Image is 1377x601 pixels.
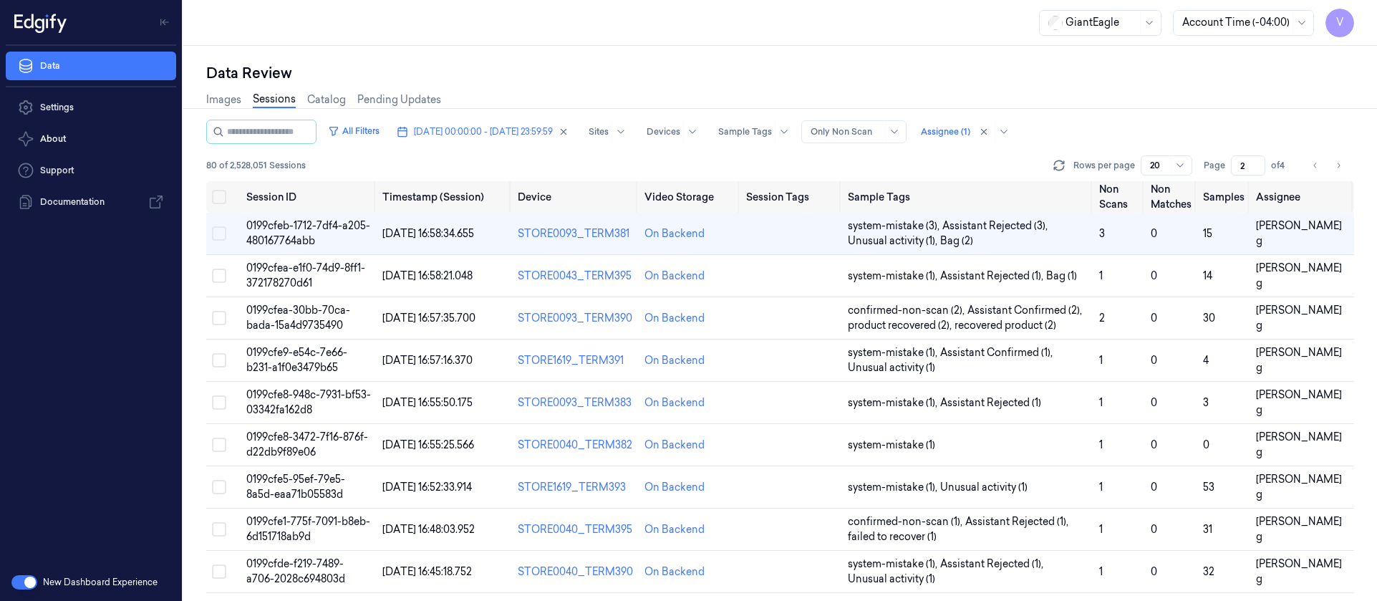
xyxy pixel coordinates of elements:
[848,480,940,495] span: system-mistake (1) ,
[206,159,306,172] span: 80 of 2,528,051 Sessions
[848,303,967,318] span: confirmed-non-scan (2) ,
[1203,523,1212,536] span: 31
[967,303,1085,318] span: Assistant Confirmed (2) ,
[940,269,1046,284] span: Assistant Rejected (1) ,
[1099,438,1103,451] span: 1
[1203,396,1209,409] span: 3
[848,345,940,360] span: system-mistake (1) ,
[153,11,176,34] button: Toggle Navigation
[644,311,705,326] div: On Backend
[1203,354,1209,367] span: 4
[644,438,705,453] div: On Backend
[1099,354,1103,367] span: 1
[382,269,473,282] span: [DATE] 16:58:21.048
[1256,515,1342,543] span: [PERSON_NAME] g
[212,353,226,367] button: Select row
[382,565,472,578] span: [DATE] 16:45:18.752
[512,181,639,213] th: Device
[940,480,1028,495] span: Unusual activity (1)
[357,92,441,107] a: Pending Updates
[644,226,705,241] div: On Backend
[246,431,368,458] span: 0199cfe8-3472-7f16-876f-d22db9f89e06
[382,227,474,240] span: [DATE] 16:58:34.655
[6,52,176,80] a: Data
[740,181,842,213] th: Session Tags
[1151,354,1157,367] span: 0
[1256,431,1342,458] span: [PERSON_NAME] g
[1305,155,1325,176] button: Go to previous page
[842,181,1093,213] th: Sample Tags
[212,438,226,452] button: Select row
[942,218,1050,234] span: Assistant Rejected (3) ,
[1073,159,1135,172] p: Rows per page
[848,360,935,375] span: Unusual activity (1)
[848,218,942,234] span: system-mistake (3) ,
[1271,159,1294,172] span: of 4
[1151,565,1157,578] span: 0
[1305,155,1348,176] nav: pagination
[1099,396,1103,409] span: 1
[1203,227,1212,240] span: 15
[246,388,371,416] span: 0199cfe8-948c-7931-bf53-03342fa162d8
[518,226,633,241] div: STORE0093_TERM381
[1093,181,1145,213] th: Non Scans
[1256,346,1342,374] span: [PERSON_NAME] g
[212,480,226,494] button: Select row
[377,181,512,213] th: Timestamp (Session)
[639,181,740,213] th: Video Storage
[965,514,1071,529] span: Assistant Rejected (1) ,
[1250,181,1354,213] th: Assignee
[518,269,633,284] div: STORE0043_TERM395
[1145,181,1197,213] th: Non Matches
[1099,565,1103,578] span: 1
[518,564,633,580] div: STORE0040_TERM390
[382,354,473,367] span: [DATE] 16:57:16.370
[644,480,705,495] div: On Backend
[6,156,176,185] a: Support
[1099,481,1103,494] span: 1
[246,473,345,501] span: 0199cfe5-95ef-79e5-8a5d-eaa71b05583d
[212,311,226,325] button: Select row
[212,190,226,204] button: Select all
[382,312,475,324] span: [DATE] 16:57:35.700
[848,529,937,544] span: failed to recover (1)
[414,125,553,138] span: [DATE] 00:00:00 - [DATE] 23:59:59
[848,438,935,453] span: system-mistake (1)
[1203,312,1215,324] span: 30
[1151,269,1157,282] span: 0
[1151,523,1157,536] span: 0
[940,234,973,249] span: Bag (2)
[1256,219,1342,247] span: [PERSON_NAME] g
[1099,227,1105,240] span: 3
[518,522,633,537] div: STORE0040_TERM395
[1256,388,1342,416] span: [PERSON_NAME] g
[6,93,176,122] a: Settings
[246,304,350,332] span: 0199cfea-30bb-70ca-bada-15a4d9735490
[246,557,345,585] span: 0199cfde-f219-7489-a706-2028c694803d
[848,234,940,249] span: Unusual activity (1) ,
[1256,557,1342,585] span: [PERSON_NAME] g
[848,395,940,410] span: system-mistake (1) ,
[1151,438,1157,451] span: 0
[6,125,176,153] button: About
[1203,438,1209,451] span: 0
[940,557,1046,572] span: Assistant Rejected (1) ,
[382,481,472,494] span: [DATE] 16:52:33.914
[955,318,1056,333] span: recovered product (2)
[206,92,241,107] a: Images
[1203,565,1214,578] span: 32
[241,181,377,213] th: Session ID
[1099,523,1103,536] span: 1
[253,92,296,108] a: Sessions
[212,269,226,283] button: Select row
[518,438,633,453] div: STORE0040_TERM382
[212,226,226,241] button: Select row
[518,353,633,368] div: STORE1619_TERM391
[644,395,705,410] div: On Backend
[246,219,370,247] span: 0199cfeb-1712-7df4-a205-480167764abb
[1325,9,1354,37] button: V
[1151,396,1157,409] span: 0
[518,311,633,326] div: STORE0093_TERM390
[1256,304,1342,332] span: [PERSON_NAME] g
